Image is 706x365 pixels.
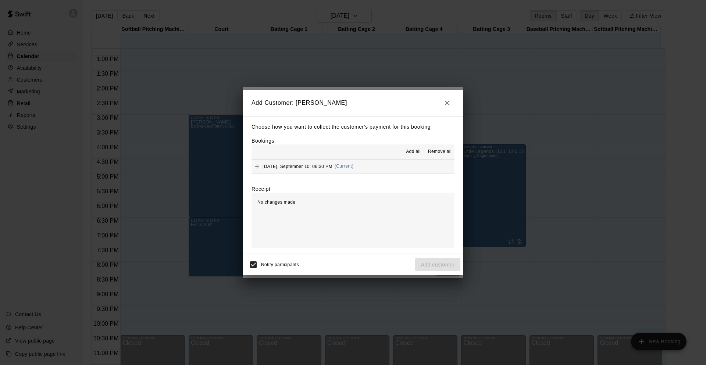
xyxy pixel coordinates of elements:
button: Remove all [425,146,454,158]
span: Notify participants [261,262,299,267]
span: Add [252,163,263,169]
span: No changes made [257,200,295,205]
label: Receipt [252,185,270,193]
p: Choose how you want to collect the customer's payment for this booking [252,122,454,132]
h2: Add Customer: [PERSON_NAME] [243,90,463,116]
span: (Current) [335,164,354,169]
span: [DATE], September 10: 06:30 PM [263,164,332,169]
label: Bookings [252,138,274,144]
span: Remove all [428,148,452,155]
span: Add all [406,148,421,155]
button: Add[DATE], September 10: 06:30 PM(Current) [252,160,454,173]
button: Add all [402,146,425,158]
